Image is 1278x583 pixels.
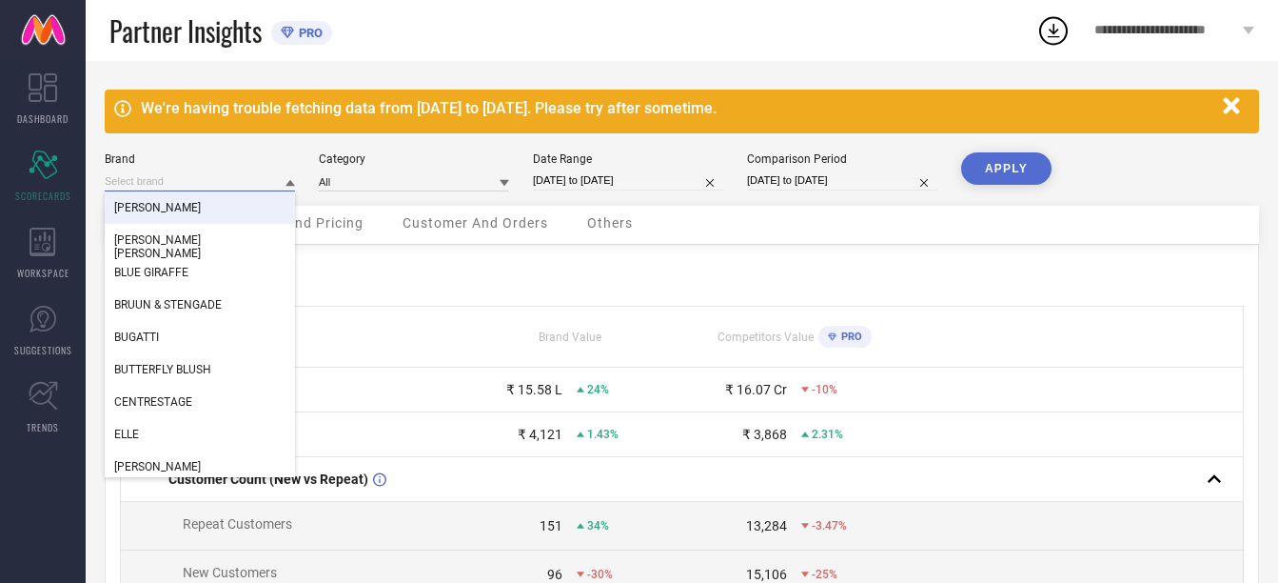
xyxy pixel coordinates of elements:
span: BUGATTI [114,331,159,344]
div: Metrics [120,259,1244,282]
div: ₹ 4,121 [518,427,562,442]
span: BUTTERFLY BLUSH [114,363,211,376]
span: Partner Insights [109,11,262,50]
div: Brand [105,152,295,166]
span: TRENDS [27,420,59,434]
div: 96 [547,567,562,582]
span: -3.47% [812,519,847,533]
span: -10% [812,383,837,396]
input: Select comparison period [747,171,937,191]
span: Competitors Value [718,331,814,344]
span: New Customers [183,565,277,580]
span: WORKSPACE [17,266,69,280]
div: 151 [540,518,562,533]
div: BUGATTI [105,321,295,353]
span: 1.43% [587,428,619,441]
span: 24% [587,383,609,396]
div: CENTRESTAGE [105,386,295,418]
span: [PERSON_NAME] [PERSON_NAME] [114,233,285,260]
div: ₹ 16.07 Cr [725,382,787,397]
div: ₹ 15.58 L [506,382,562,397]
div: Open download list [1036,13,1071,48]
div: ANTONY MORATO [105,191,295,224]
span: PRO [836,331,862,343]
div: We're having trouble fetching data from [DATE] to [DATE]. Please try after sometime. [141,99,1213,117]
div: BUTTERFLY BLUSH [105,353,295,386]
span: SUGGESTIONS [14,343,72,357]
span: Repeat Customers [183,516,292,532]
span: DASHBOARD [17,111,69,126]
span: ELLE [114,428,139,441]
div: BEN SHERMAN [105,224,295,270]
button: APPLY [961,152,1052,185]
span: 34% [587,519,609,533]
div: 15,106 [746,567,787,582]
span: SCORECARDS [15,189,71,203]
div: ELLE [105,418,295,451]
span: BLUE GIRAFFE [114,266,188,279]
span: Brand Value [539,331,601,344]
div: Comparison Period [747,152,937,166]
input: Select date range [533,171,723,191]
span: [PERSON_NAME] [114,460,201,473]
span: Others [587,215,633,231]
span: Customer And Orders [403,215,548,231]
div: BLUE GIRAFFE [105,256,295,289]
span: Customer Count (New vs Repeat) [168,472,368,487]
span: -25% [812,568,837,581]
div: GANT [105,451,295,483]
span: -30% [587,568,613,581]
div: Category [319,152,509,166]
span: CENTRESTAGE [114,395,192,409]
span: BRUUN & STENGADE [114,298,222,312]
div: BRUUN & STENGADE [105,289,295,321]
span: PRO [294,26,323,40]
input: Select brand [105,171,295,191]
div: ₹ 3,868 [742,427,787,442]
span: 2.31% [812,428,843,441]
span: [PERSON_NAME] [114,201,201,214]
div: 13,284 [746,518,787,533]
div: Date Range [533,152,723,166]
